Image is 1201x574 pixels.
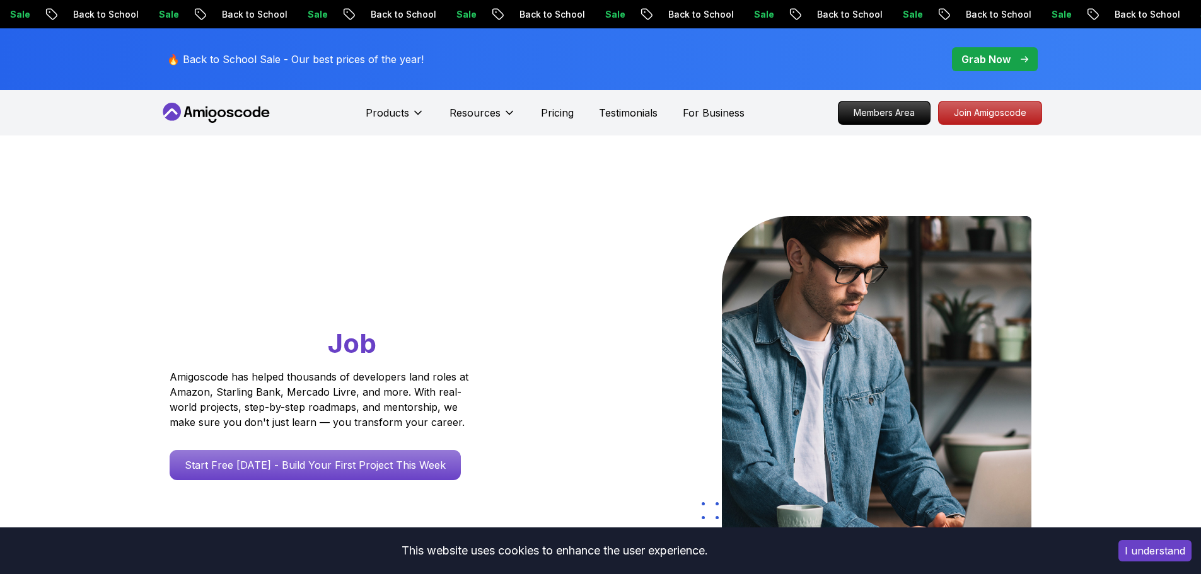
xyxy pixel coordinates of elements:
p: Back to School [1101,8,1186,21]
p: Grab Now [961,52,1011,67]
p: Sale [591,8,632,21]
p: Back to School [208,8,294,21]
a: Start Free [DATE] - Build Your First Project This Week [170,450,461,480]
p: Back to School [952,8,1038,21]
p: Sale [145,8,185,21]
p: Sale [294,8,334,21]
span: Job [328,327,376,359]
p: Join Amigoscode [939,101,1041,124]
p: Resources [450,105,501,120]
p: Back to School [654,8,740,21]
p: Back to School [59,8,145,21]
button: Resources [450,105,516,130]
img: hero [722,216,1031,541]
a: Testimonials [599,105,658,120]
p: Sale [889,8,929,21]
p: Back to School [803,8,889,21]
button: Accept cookies [1118,540,1192,561]
p: Amigoscode has helped thousands of developers land roles at Amazon, Starling Bank, Mercado Livre,... [170,369,472,430]
p: Sale [443,8,483,21]
div: This website uses cookies to enhance the user experience. [9,537,1099,565]
button: Products [366,105,424,130]
a: For Business [683,105,745,120]
p: Products [366,105,409,120]
p: Back to School [506,8,591,21]
a: Join Amigoscode [938,101,1042,125]
a: Members Area [838,101,931,125]
p: Back to School [357,8,443,21]
a: Pricing [541,105,574,120]
p: Members Area [838,101,930,124]
p: Sale [1038,8,1078,21]
p: Sale [740,8,780,21]
h1: Go From Learning to Hired: Master Java, Spring Boot & Cloud Skills That Get You the [170,216,517,362]
p: 🔥 Back to School Sale - Our best prices of the year! [167,52,424,67]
